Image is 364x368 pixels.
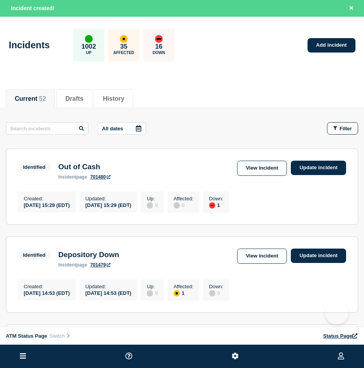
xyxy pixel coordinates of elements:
[323,333,358,339] a: Status Page
[153,51,165,55] p: Down
[155,35,163,43] div: down
[85,284,131,289] p: Updated :
[209,284,223,289] p: Down :
[65,95,83,102] button: Drafts
[346,4,356,13] button: Close banner
[113,51,134,55] p: Affected
[147,289,158,296] div: 0
[147,196,158,202] p: Up :
[58,174,76,180] span: incident
[325,301,348,324] iframe: Help Scout Beacon - Open
[209,202,215,209] div: down
[102,126,123,131] p: All dates
[147,290,153,296] div: disabled
[147,202,153,209] div: disabled
[24,284,70,289] p: Created :
[291,161,346,175] a: Update incident
[11,5,55,11] span: Incident created!
[86,51,91,55] p: Up
[237,249,287,264] a: View incident
[58,262,76,268] span: incident
[15,95,46,102] button: Current 52
[147,284,158,289] p: Up :
[85,196,131,202] p: Updated :
[209,196,223,202] p: Down :
[174,202,193,209] div: 0
[81,43,96,51] p: 1002
[174,196,193,202] p: Affected :
[6,333,47,339] span: ATM Status Page
[155,43,162,51] p: 16
[58,174,87,180] p: page
[9,40,50,51] h1: Incidents
[6,122,88,135] input: Search incidents
[58,251,119,259] h3: Depository Down
[147,202,158,209] div: 0
[174,284,193,289] p: Affected :
[18,251,51,259] span: Identified
[209,202,223,209] div: 1
[85,35,93,43] div: up
[24,196,70,202] p: Created :
[58,163,111,171] h3: Out of Cash
[120,35,128,43] div: affected
[339,126,352,131] span: Filter
[327,122,358,135] button: Filter
[308,38,355,53] a: Add incident
[58,262,87,268] p: page
[174,290,180,296] div: affected
[291,249,346,263] a: Update incident
[90,174,111,180] a: 701480
[85,289,131,296] div: [DATE] 14:53 (EDT)
[85,202,131,208] div: [DATE] 15:29 (EDT)
[103,95,124,102] button: History
[174,202,180,209] div: disabled
[47,333,73,339] button: Switch
[39,95,46,102] span: 52
[174,289,193,296] div: 1
[98,122,146,135] button: All dates
[90,262,111,268] a: 701479
[120,43,127,51] p: 35
[18,163,51,172] span: Identified
[237,161,287,176] a: View incident
[24,289,70,296] div: [DATE] 14:53 (EDT)
[209,289,223,296] div: 0
[209,290,215,296] div: disabled
[24,202,70,208] div: [DATE] 15:29 (EDT)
